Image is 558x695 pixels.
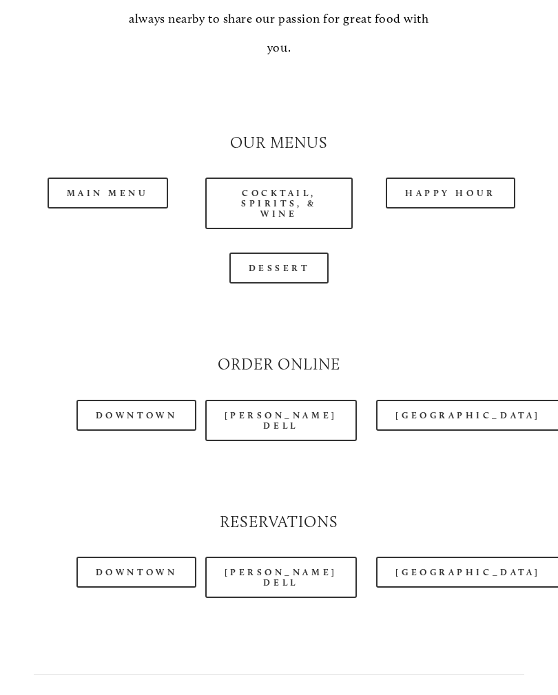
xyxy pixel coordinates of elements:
[386,178,515,208] a: Happy Hour
[76,557,196,588] a: Downtown
[34,354,525,376] h2: Order Online
[205,557,357,598] a: [PERSON_NAME] Dell
[205,400,357,441] a: [PERSON_NAME] Dell
[48,178,168,208] a: Main Menu
[34,132,525,154] h2: Our Menus
[229,253,329,284] a: Dessert
[76,400,196,431] a: Downtown
[205,178,353,229] a: Cocktail, Spirits, & Wine
[34,511,525,533] h2: Reservations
